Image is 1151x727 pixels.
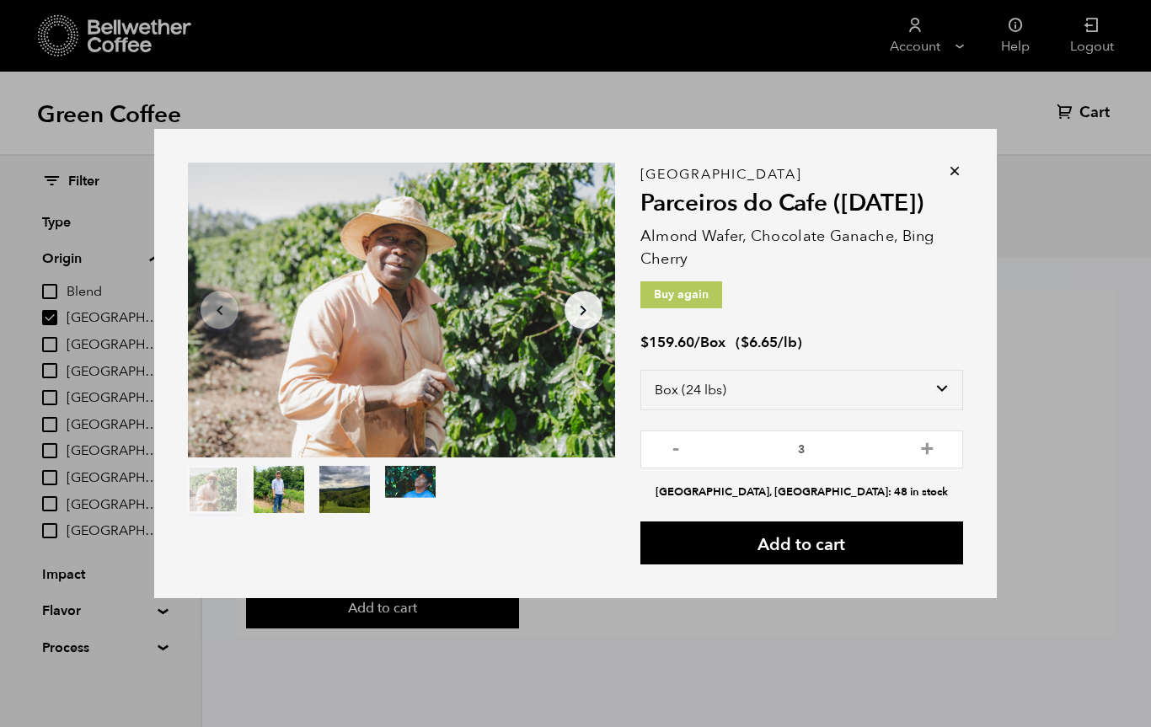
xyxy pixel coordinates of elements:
button: + [917,439,938,456]
li: [GEOGRAPHIC_DATA], [GEOGRAPHIC_DATA]: 48 in stock [640,484,963,500]
h2: Parceiros do Cafe ([DATE]) [640,190,963,218]
button: Add to cart [640,521,963,564]
button: - [666,439,687,456]
bdi: 6.65 [741,333,778,352]
span: /lb [778,333,797,352]
span: ( ) [736,333,802,352]
p: Almond Wafer, Chocolate Ganache, Bing Cherry [640,225,963,270]
bdi: 159.60 [640,333,694,352]
span: $ [741,333,749,352]
p: Buy again [640,281,722,308]
span: Box [700,333,725,352]
span: / [694,333,700,352]
span: $ [640,333,649,352]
